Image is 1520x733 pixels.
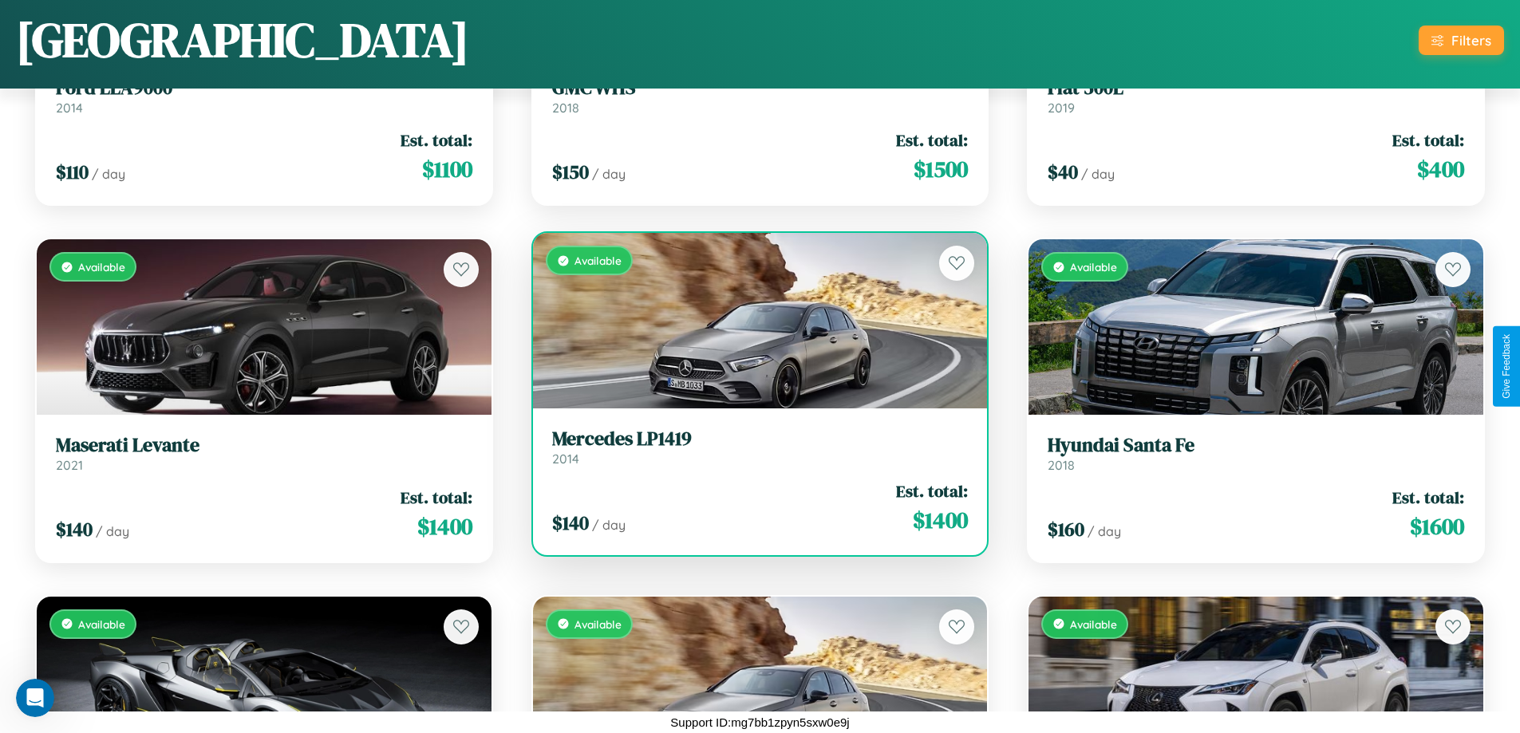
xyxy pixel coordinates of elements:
a: Maserati Levante2021 [56,434,472,473]
a: Fiat 500L2019 [1048,77,1464,116]
span: $ 1500 [914,153,968,185]
span: $ 40 [1048,159,1078,185]
span: $ 160 [1048,516,1084,542]
span: / day [1081,166,1115,182]
span: Est. total: [1392,128,1464,152]
span: / day [1088,523,1121,539]
a: Mercedes LP14192014 [552,428,969,467]
span: $ 1600 [1410,510,1464,542]
span: Available [1070,617,1117,631]
h3: Ford LLA9000 [56,77,472,100]
span: Available [78,260,125,274]
h3: GMC WHS [552,77,969,100]
span: Available [574,617,622,631]
h3: Fiat 500L [1048,77,1464,100]
h3: Maserati Levante [56,434,472,457]
span: / day [592,166,626,182]
p: Support ID: mg7bb1zpyn5sxw0e9j [670,711,849,733]
span: 2018 [552,100,579,116]
h3: Mercedes LP1419 [552,428,969,451]
h1: [GEOGRAPHIC_DATA] [16,7,469,73]
span: Available [78,617,125,631]
iframe: Intercom live chat [16,679,54,717]
span: Est. total: [401,486,472,509]
h3: Hyundai Santa Fe [1048,434,1464,457]
a: Hyundai Santa Fe2018 [1048,434,1464,473]
span: / day [96,523,129,539]
span: Est. total: [401,128,472,152]
span: 2018 [1048,457,1075,473]
span: 2014 [56,100,83,116]
span: / day [592,517,626,533]
span: Available [1070,260,1117,274]
span: Est. total: [1392,486,1464,509]
span: 2021 [56,457,83,473]
span: 2019 [1048,100,1075,116]
span: Est. total: [896,128,968,152]
a: Ford LLA90002014 [56,77,472,116]
span: $ 140 [56,516,93,542]
span: $ 150 [552,159,589,185]
div: Give Feedback [1501,334,1512,399]
span: Est. total: [896,479,968,502]
div: Filters [1451,32,1491,49]
span: $ 140 [552,510,589,536]
span: 2014 [552,451,579,467]
span: / day [92,166,125,182]
span: $ 1400 [913,504,968,536]
span: Available [574,254,622,267]
span: $ 1400 [417,510,472,542]
span: $ 400 [1417,153,1464,185]
button: Filters [1419,26,1504,55]
a: GMC WHS2018 [552,77,969,116]
span: $ 110 [56,159,89,185]
span: $ 1100 [422,153,472,185]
